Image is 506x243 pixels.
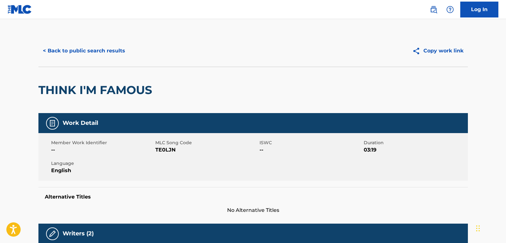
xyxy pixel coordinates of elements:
button: Copy work link [408,43,468,59]
img: search [430,6,437,13]
span: TE0LJN [155,146,258,154]
iframe: Chat Widget [474,213,506,243]
img: Writers [49,230,56,238]
img: Work Detail [49,119,56,127]
h5: Work Detail [63,119,98,127]
span: Language [51,160,154,167]
img: MLC Logo [8,5,32,14]
span: -- [51,146,154,154]
h2: THINK I'M FAMOUS [38,83,155,97]
a: Log In [460,2,498,17]
span: -- [260,146,362,154]
div: Drag [476,219,480,238]
div: Help [444,3,456,16]
button: < Back to public search results [38,43,130,59]
span: Member Work Identifier [51,139,154,146]
a: Public Search [427,3,440,16]
span: 03:19 [364,146,466,154]
span: ISWC [260,139,362,146]
span: Duration [364,139,466,146]
span: No Alternative Titles [38,206,468,214]
span: MLC Song Code [155,139,258,146]
img: help [446,6,454,13]
img: Copy work link [412,47,423,55]
h5: Writers (2) [63,230,94,237]
span: English [51,167,154,174]
h5: Alternative Titles [45,194,462,200]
